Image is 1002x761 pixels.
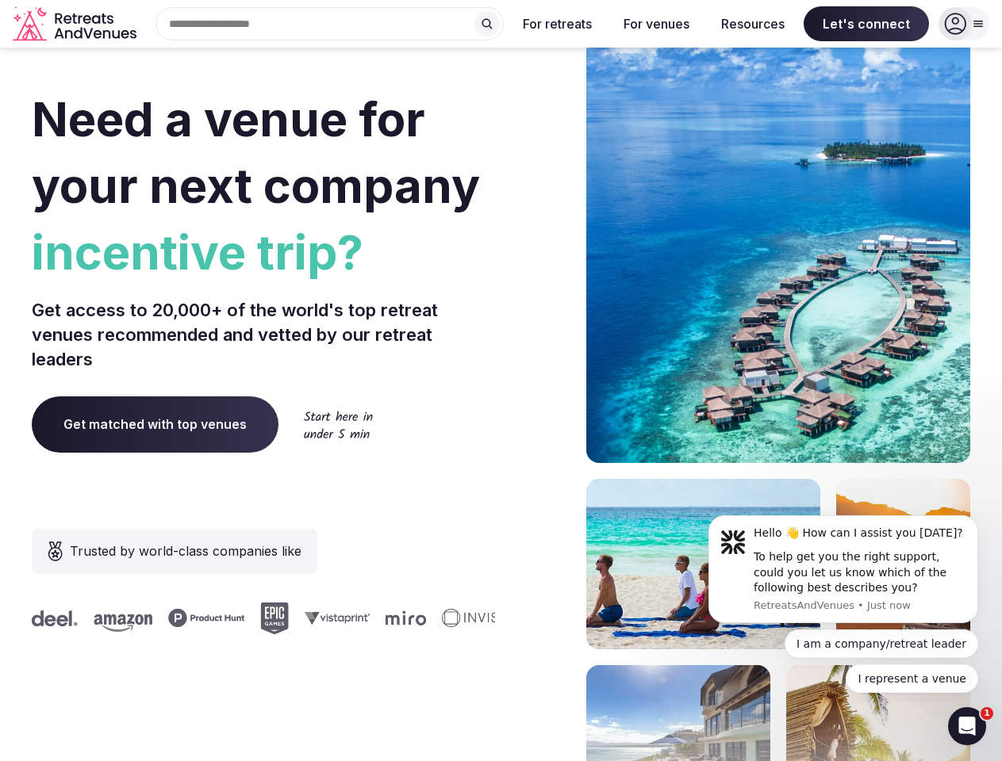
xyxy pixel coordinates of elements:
svg: Deel company logo [10,610,56,626]
a: Get matched with top venues [32,396,278,452]
button: For retreats [510,6,605,41]
a: Visit the homepage [13,6,140,42]
span: incentive trip? [32,219,495,285]
svg: Miro company logo [363,610,404,625]
span: 1 [981,707,993,720]
svg: Retreats and Venues company logo [13,6,140,42]
span: Let's connect [804,6,929,41]
svg: Invisible company logo [420,609,507,628]
button: For venues [611,6,702,41]
svg: Epic Games company logo [238,602,267,634]
span: Trusted by world-class companies like [70,541,301,560]
iframe: Intercom live chat [948,707,986,745]
span: Need a venue for your next company [32,90,480,214]
img: yoga on tropical beach [586,479,820,649]
img: woman sitting in back of truck with camels [836,479,970,649]
img: Start here in under 5 min [304,411,373,438]
button: Resources [708,6,797,41]
iframe: Intercom notifications message [685,501,1002,702]
p: Get access to 20,000+ of the world's top retreat venues recommended and vetted by our retreat lea... [32,298,495,371]
svg: Vistaprint company logo [282,611,347,625]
